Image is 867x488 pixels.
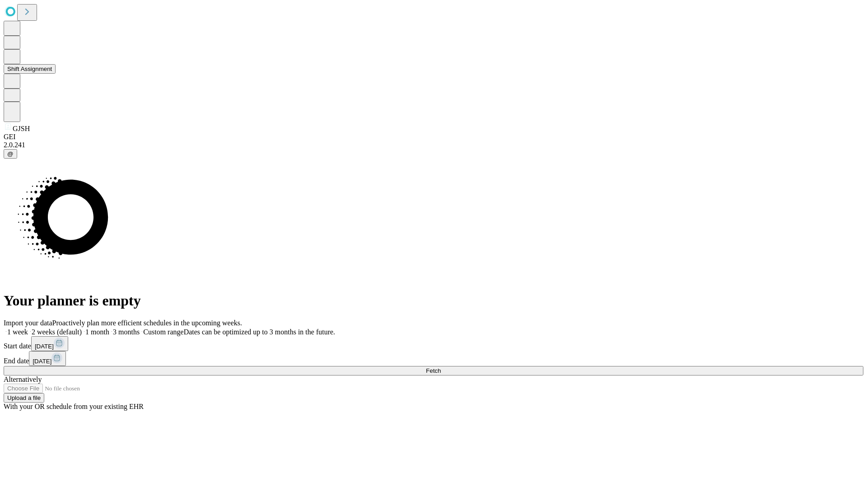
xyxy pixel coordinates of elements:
[4,149,17,159] button: @
[4,393,44,403] button: Upload a file
[4,403,144,410] span: With your OR schedule from your existing EHR
[143,328,183,336] span: Custom range
[13,125,30,132] span: GJSH
[4,366,863,375] button: Fetch
[4,336,863,351] div: Start date
[4,141,863,149] div: 2.0.241
[426,367,441,374] span: Fetch
[85,328,109,336] span: 1 month
[4,319,52,327] span: Import your data
[184,328,335,336] span: Dates can be optimized up to 3 months in the future.
[113,328,140,336] span: 3 months
[52,319,242,327] span: Proactively plan more efficient schedules in the upcoming weeks.
[4,375,42,383] span: Alternatively
[4,64,56,74] button: Shift Assignment
[4,292,863,309] h1: Your planner is empty
[33,358,51,365] span: [DATE]
[32,328,82,336] span: 2 weeks (default)
[35,343,54,350] span: [DATE]
[4,351,863,366] div: End date
[7,150,14,157] span: @
[7,328,28,336] span: 1 week
[29,351,66,366] button: [DATE]
[31,336,68,351] button: [DATE]
[4,133,863,141] div: GEI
